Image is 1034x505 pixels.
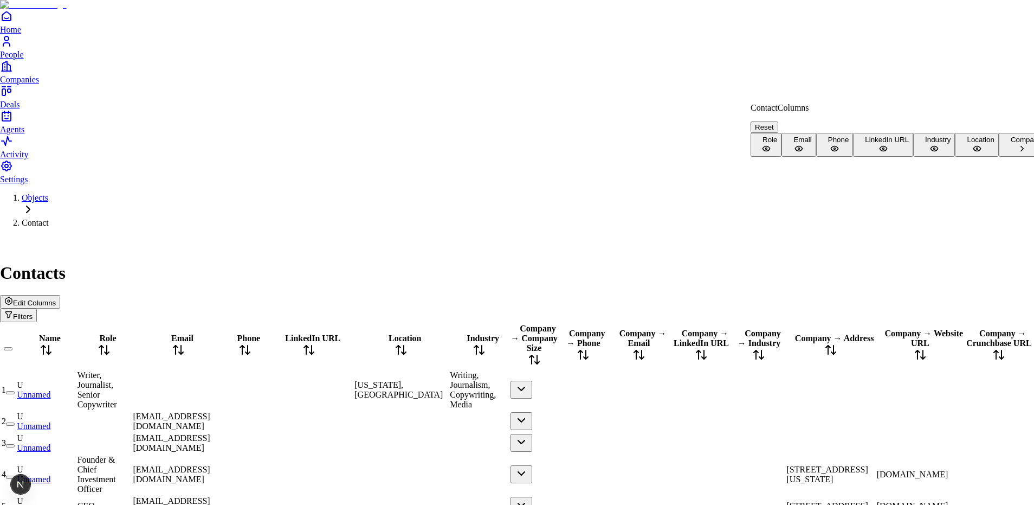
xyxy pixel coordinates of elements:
[828,136,849,144] span: Phone
[913,133,955,157] button: Industry
[853,133,913,157] button: LinkedIn URL
[865,136,909,144] span: LinkedIn URL
[781,133,816,157] button: Email
[793,136,811,144] span: Email
[955,133,998,157] button: Location
[967,136,994,144] span: Location
[751,133,781,157] button: Role
[751,122,778,133] button: Reset
[816,133,854,157] button: Phone
[925,136,951,144] span: Industry
[762,136,777,144] span: Role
